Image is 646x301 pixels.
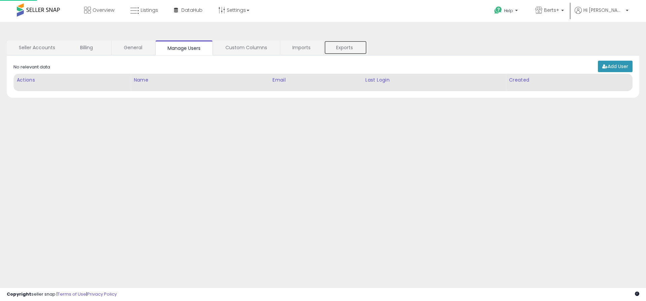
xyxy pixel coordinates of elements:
[504,8,513,13] span: Help
[7,291,117,298] div: seller snap | |
[509,77,630,84] div: Created
[273,77,360,84] div: Email
[134,77,267,84] div: Name
[598,61,633,72] a: Add User
[181,7,203,13] span: DataHub
[494,6,502,14] i: Get Help
[112,40,154,55] a: General
[575,7,629,22] a: Hi [PERSON_NAME]
[365,77,503,84] div: Last Login
[87,291,117,297] a: Privacy Policy
[489,1,525,22] a: Help
[16,77,128,84] div: Actions
[58,291,86,297] a: Terms of Use
[7,40,67,55] a: Seller Accounts
[583,7,624,13] span: Hi [PERSON_NAME]
[280,40,323,55] a: Imports
[141,7,158,13] span: Listings
[68,40,111,55] a: Billing
[93,7,114,13] span: Overview
[324,40,367,55] a: Exports
[544,7,559,13] span: Berts+
[7,291,31,297] strong: Copyright
[213,40,279,55] a: Custom Columns
[155,40,213,55] a: Manage Users
[13,64,50,70] div: No relevant data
